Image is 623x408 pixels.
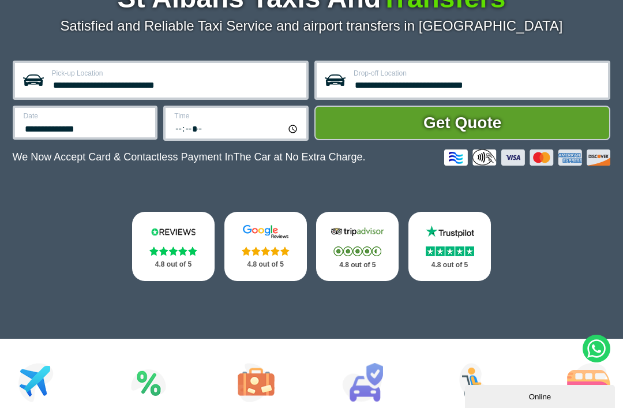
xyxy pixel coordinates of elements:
a: Google Stars 4.8 out of 5 [224,212,307,281]
img: Stars [242,246,290,256]
img: Wheelchair [459,363,496,402]
p: 4.8 out of 5 [237,257,294,272]
label: Date [24,113,149,119]
img: Trustpilot [421,224,478,239]
img: Stars [149,246,197,256]
a: Trustpilot Stars 4.8 out of 5 [408,212,491,281]
a: Reviews.io Stars 4.8 out of 5 [132,212,215,281]
label: Time [174,113,299,119]
p: Satisfied and Reliable Taxi Service and airport transfers in [GEOGRAPHIC_DATA] [13,18,611,34]
p: 4.8 out of 5 [145,257,202,272]
label: Pick-up Location [52,70,299,77]
img: Minibus [567,363,610,402]
img: Reviews.io [145,224,202,239]
img: Credit And Debit Cards [444,149,610,166]
img: Stars [333,246,381,256]
button: Get Quote [314,106,610,140]
img: Airport Transfers [18,363,54,402]
a: Tripadvisor Stars 4.8 out of 5 [316,212,399,281]
img: Google [237,224,294,239]
p: We Now Accept Card & Contactless Payment In [13,151,366,163]
p: 4.8 out of 5 [329,258,386,272]
img: Tours [238,363,275,402]
label: Drop-off Location [354,70,601,77]
iframe: chat widget [465,383,617,408]
img: Tripadvisor [329,224,386,239]
span: The Car at No Extra Charge. [233,151,365,163]
p: 4.8 out of 5 [421,258,478,272]
img: Attractions [131,363,166,402]
img: Car Rental [342,363,383,402]
img: Stars [426,246,474,256]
